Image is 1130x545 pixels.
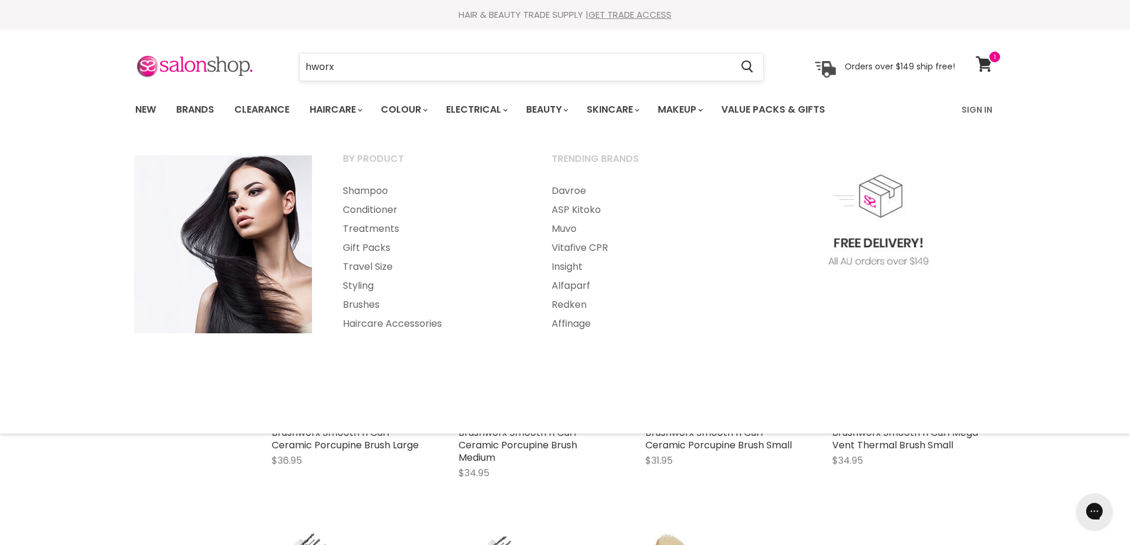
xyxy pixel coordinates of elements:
[120,93,1010,127] nav: Main
[300,53,732,81] input: Search
[845,61,955,72] p: Orders over $149 ship free!
[301,97,370,122] a: Haircare
[328,276,534,295] a: Styling
[299,53,764,81] form: Product
[832,454,863,467] span: $34.95
[712,97,834,122] a: Value Packs & Gifts
[272,426,419,452] a: Brushworx Smooth n Curl Ceramic Porcupine Brush Large
[732,53,763,81] button: Search
[328,181,534,200] a: Shampoo
[328,314,534,333] a: Haircare Accessories
[120,9,1010,21] div: HAIR & BEAUTY TRADE SUPPLY |
[537,200,743,219] a: ASP Kitoko
[126,93,895,127] ul: Main menu
[328,257,534,276] a: Travel Size
[645,454,673,467] span: $31.95
[537,314,743,333] a: Affinage
[459,466,489,480] span: $34.95
[328,219,534,238] a: Treatments
[537,257,743,276] a: Insight
[537,276,743,295] a: Alfaparf
[328,181,534,333] ul: Main menu
[578,97,647,122] a: Skincare
[328,238,534,257] a: Gift Packs
[537,219,743,238] a: Muvo
[649,97,710,122] a: Makeup
[537,181,743,200] a: Davroe
[272,454,302,467] span: $36.95
[328,295,534,314] a: Brushes
[225,97,298,122] a: Clearance
[126,97,165,122] a: New
[645,426,792,452] a: Brushworx Smooth n Curl Ceramic Porcupine Brush Small
[588,8,671,21] a: GET TRADE ACCESS
[537,295,743,314] a: Redken
[437,97,515,122] a: Electrical
[517,97,575,122] a: Beauty
[537,238,743,257] a: Vitafive CPR
[372,97,435,122] a: Colour
[832,426,978,452] a: Brushworx Smooth n Curl Mega Vent Thermal Brush Small
[537,181,743,333] ul: Main menu
[167,97,223,122] a: Brands
[537,149,743,179] a: Trending Brands
[954,97,1000,122] a: Sign In
[1071,489,1118,533] iframe: Gorgias live chat messenger
[328,149,534,179] a: By Product
[459,426,577,464] a: Brushworx Smooth n Curl Ceramic Porcupine Brush Medium
[328,200,534,219] a: Conditioner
